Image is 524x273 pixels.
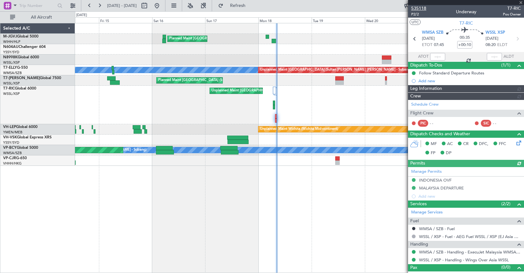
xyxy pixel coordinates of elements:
span: Fuel [410,218,419,225]
span: VP-CJR [3,156,16,160]
span: (2/2) [501,200,510,207]
div: Unplanned Maint [GEOGRAPHIC_DATA] (Seletar) [211,86,290,96]
span: (0/0) [501,264,510,270]
span: T7-RIC [503,5,521,12]
a: T7-ELLYG-550 [3,66,28,70]
span: Refresh [225,3,251,8]
div: Planned Maint [GEOGRAPHIC_DATA] (Seletar) [158,76,232,85]
span: 535118 [411,5,426,12]
div: Planned Maint [GEOGRAPHIC_DATA] (Seletar) [169,34,243,44]
span: Pax [410,264,417,271]
span: CR [463,141,469,147]
span: ATOT [418,54,429,60]
span: N604AU [3,45,19,49]
span: Dispatch To-Dos [410,62,442,69]
span: AC [447,141,453,147]
span: MF [431,141,437,147]
span: All Aircraft [16,15,66,20]
span: N8998K [3,55,18,59]
span: ALDT [504,54,514,60]
span: 07:45 [434,42,444,48]
a: WMSA / SZB - Fuel [419,226,455,231]
button: All Aircraft [7,12,68,22]
span: Handling [410,241,428,248]
span: M-JGVJ [3,35,17,38]
span: WSSL XSP [486,30,505,36]
span: ETOT [422,42,432,48]
span: ELDT [497,42,507,48]
div: Unplanned Maint [GEOGRAPHIC_DATA] (Sultan [PERSON_NAME] [PERSON_NAME] - Subang) [260,65,411,75]
a: N604AUChallenger 604 [3,45,46,49]
span: T7-ELLY [3,66,17,70]
span: T7-[PERSON_NAME] [3,76,40,80]
a: WSSL/XSP [3,81,20,86]
span: VH-VSK [3,136,17,139]
span: DP [446,150,452,156]
span: (1/1) [501,62,510,68]
span: Dispatch Checks and Weather [410,131,470,138]
a: VH-LEPGlobal 6000 [3,125,37,129]
a: T7-RICGlobal 6000 [3,87,36,90]
span: [DATE] [486,36,498,42]
div: [DATE] [76,13,87,18]
a: WMSA/SZB [3,151,22,155]
a: YSSY/SYD [3,50,19,55]
span: 08:20 [486,42,496,48]
span: [DATE] [422,36,435,42]
span: T7-RIC [3,87,15,90]
a: WIHH/HLP [3,39,20,44]
a: VH-VSKGlobal Express XRS [3,136,52,139]
a: M-JGVJGlobal 5000 [3,35,38,38]
span: WMSA SZB [422,30,443,36]
span: [DATE] - [DATE] [107,3,137,9]
span: 00:35 [460,35,470,41]
a: VP-BCYGlobal 5000 [3,146,38,150]
div: Add new [418,78,521,84]
div: Wed 20 [365,17,418,23]
span: FFC [499,141,506,147]
span: T7-RIC [459,20,473,26]
a: WSSL/XSP [3,60,20,65]
span: VH-LEP [3,125,16,129]
div: Underway [456,9,476,15]
div: Unplanned Maint Wichita (Wichita Mid-continent) [260,125,338,134]
a: WSSL / XSP - Fuel - AEG Fuel WSSL / XSP (EJ Asia Only) [419,234,521,239]
a: Manage Services [411,209,443,216]
a: YSSY/SYD [3,140,19,145]
a: N8998KGlobal 6000 [3,55,39,59]
a: WSSL/XSP [3,91,20,96]
a: WSSL / XSP - Handling - Wings Over Asia WSSL [419,257,509,263]
a: T7-[PERSON_NAME]Global 7500 [3,76,61,80]
input: Trip Number [19,1,55,10]
a: WMSA / SZB - Handling - ExecuJet Malaysia WMSA / SZB [419,249,521,255]
div: Follow Standard Departure Routes [419,70,484,76]
span: VP-BCY [3,146,17,150]
a: VHHH/HKG [3,161,22,166]
span: FP [431,150,435,156]
div: Mon 18 [258,17,312,23]
span: Services [410,200,427,208]
div: Sat 16 [152,17,205,23]
div: Tue 19 [312,17,365,23]
a: VP-CJRG-650 [3,156,27,160]
span: DFC, [479,141,488,147]
button: Refresh [215,1,253,11]
span: Pos Owner [503,12,521,17]
a: YMEN/MEB [3,130,22,135]
div: Sun 17 [205,17,258,23]
div: Fri 15 [99,17,152,23]
a: WMSA/SZB [3,71,22,75]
